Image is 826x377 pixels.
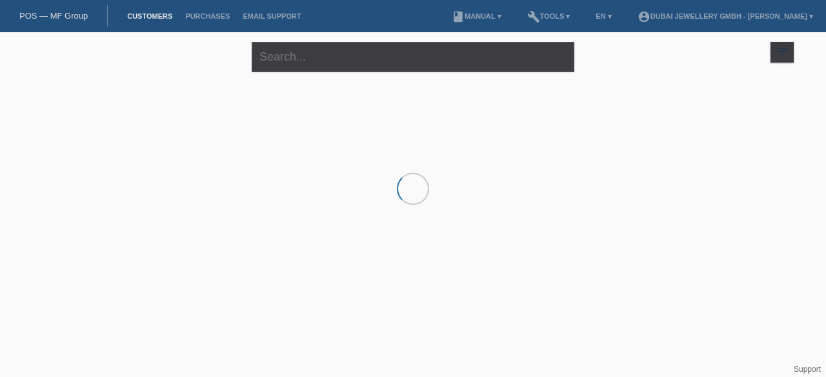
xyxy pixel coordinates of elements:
a: buildTools ▾ [521,12,577,20]
a: Customers [121,12,179,20]
i: account_circle [638,10,650,23]
a: Support [794,365,821,374]
i: filter_list [775,44,789,59]
a: account_circleDubai Jewellery GmbH - [PERSON_NAME] ▾ [631,12,820,20]
a: POS — MF Group [19,11,88,21]
a: Purchases [179,12,236,20]
input: Search... [252,42,574,72]
i: book [452,10,465,23]
a: bookManual ▾ [445,12,508,20]
i: build [527,10,540,23]
a: EN ▾ [589,12,618,20]
a: Email Support [236,12,307,20]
